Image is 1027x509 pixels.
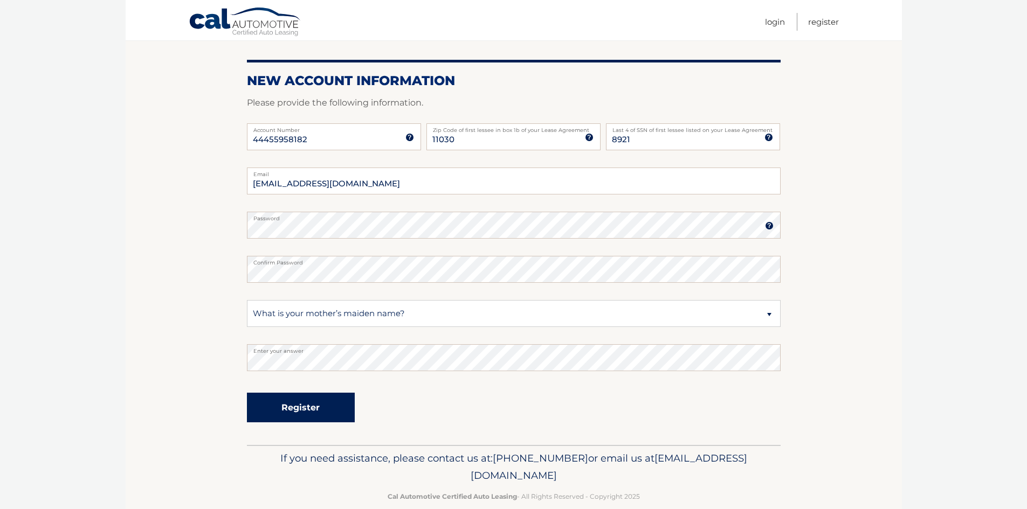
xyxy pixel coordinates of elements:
input: Account Number [247,123,421,150]
img: tooltip.svg [405,133,414,142]
p: - All Rights Reserved - Copyright 2025 [254,491,774,502]
a: Login [765,13,785,31]
input: Email [247,168,781,194]
img: tooltip.svg [764,133,773,142]
label: Confirm Password [247,256,781,264]
img: tooltip.svg [585,133,594,142]
strong: Cal Automotive Certified Auto Leasing [388,492,517,500]
span: [PHONE_NUMBER] [493,452,588,464]
label: Enter your answer [247,344,781,353]
img: tooltip.svg [765,221,774,230]
label: Password [247,212,781,220]
h2: New Account Information [247,73,781,89]
span: [EMAIL_ADDRESS][DOMAIN_NAME] [471,452,747,482]
label: Email [247,168,781,176]
label: Last 4 of SSN of first lessee listed on your Lease Agreement [606,123,780,132]
a: Cal Automotive [189,7,302,38]
input: SSN or EIN (last 4 digits only) [606,123,780,150]
input: Zip Code [426,123,601,150]
a: Register [808,13,839,31]
button: Register [247,393,355,422]
p: Please provide the following information. [247,95,781,110]
label: Zip Code of first lessee in box 1b of your Lease Agreement [426,123,601,132]
label: Account Number [247,123,421,132]
p: If you need assistance, please contact us at: or email us at [254,450,774,484]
